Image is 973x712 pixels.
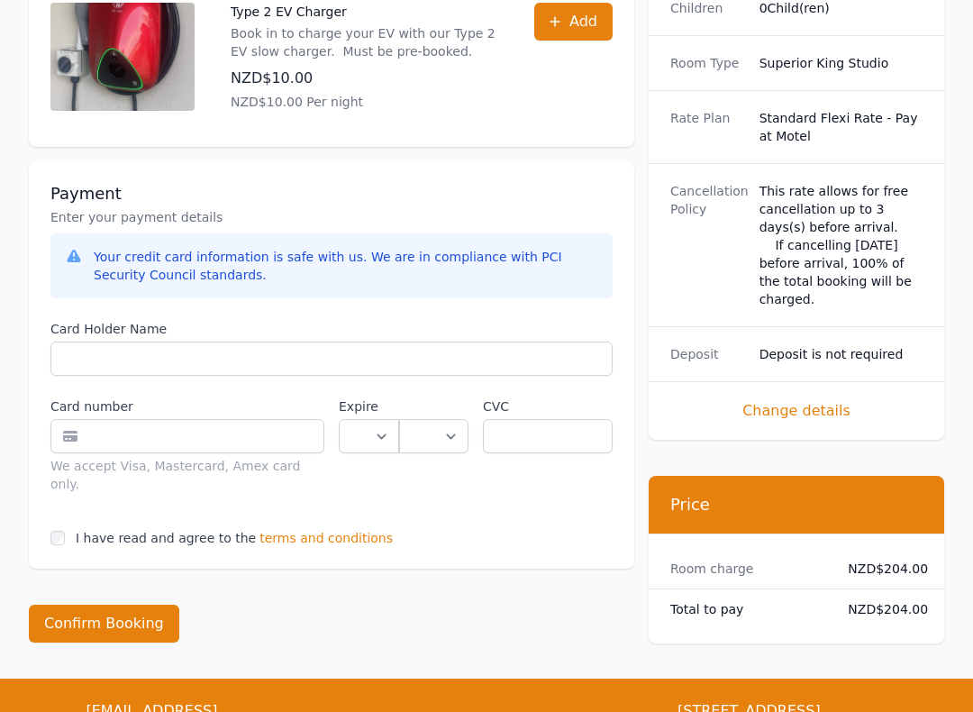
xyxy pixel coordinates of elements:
[759,108,923,144] dd: Standard Flexi Rate - Pay at Motel
[50,3,195,111] img: Type 2 EV Charger
[50,397,324,415] label: Card number
[670,53,745,71] dt: Room Type
[670,493,923,515] h3: Price
[231,93,498,111] p: NZD$10.00 Per night
[759,344,923,362] dd: Deposit is not required
[231,3,498,21] p: Type 2 EV Charger
[759,181,923,307] div: This rate allows for free cancellation up to 3 days(s) before arrival. If cancelling [DATE] befor...
[670,559,833,577] dt: Room charge
[670,599,833,617] dt: Total to pay
[231,24,498,60] p: Book in to charge your EV with our Type 2 EV slow charger. Must be pre-booked.
[399,397,469,415] label: .
[50,320,613,338] label: Card Holder Name
[670,399,923,421] span: Change details
[76,531,256,545] label: I have read and agree to the
[483,397,613,415] label: CVC
[848,599,923,617] dd: NZD$204.00
[670,344,745,362] dt: Deposit
[339,397,399,415] label: Expire
[670,181,745,307] dt: Cancellation Policy
[50,457,324,493] div: We accept Visa, Mastercard, Amex card only.
[231,68,498,89] p: NZD$10.00
[259,529,393,547] span: terms and conditions
[29,605,179,643] button: Confirm Booking
[569,11,597,32] span: Add
[848,559,923,577] dd: NZD$204.00
[534,3,613,41] button: Add
[94,248,598,284] div: Your credit card information is safe with us. We are in compliance with PCI Security Council stan...
[670,108,745,144] dt: Rate Plan
[759,53,923,71] dd: Superior King Studio
[50,208,613,226] p: Enter your payment details
[50,183,613,205] h3: Payment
